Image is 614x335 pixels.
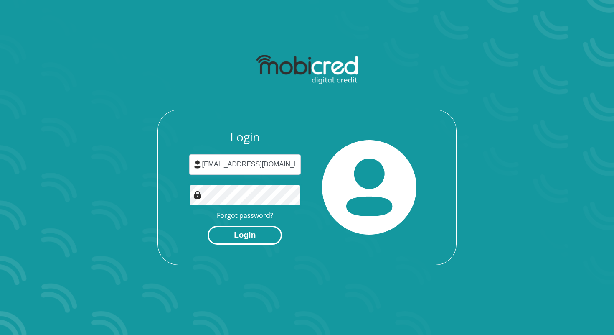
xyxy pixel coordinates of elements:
[256,55,357,84] img: mobicred logo
[208,226,282,245] button: Login
[189,130,301,144] h3: Login
[189,154,301,175] input: Username
[193,191,202,199] img: Image
[217,211,273,220] a: Forgot password?
[193,160,202,169] img: user-icon image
